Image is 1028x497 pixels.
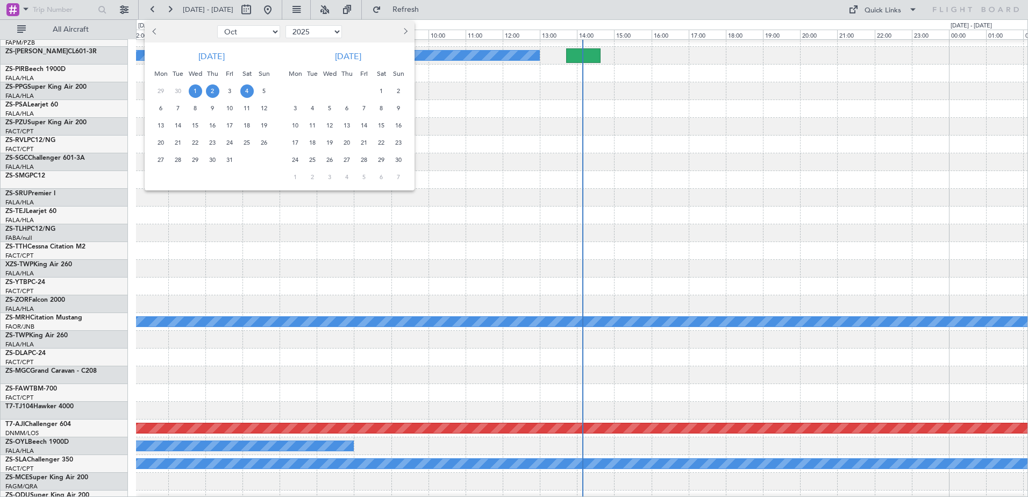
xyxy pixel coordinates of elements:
span: 10 [289,119,302,132]
div: 3-10-2025 [221,82,238,100]
span: 2 [392,84,405,98]
span: 18 [240,119,254,132]
span: 26 [258,136,271,150]
span: 29 [375,153,388,167]
div: 31-10-2025 [221,151,238,168]
span: 18 [306,136,319,150]
div: 2-10-2025 [204,82,221,100]
div: 28-10-2025 [169,151,187,168]
select: Select month [217,25,280,38]
span: 19 [258,119,271,132]
span: 15 [375,119,388,132]
div: 29-11-2025 [373,151,390,168]
span: 13 [154,119,168,132]
div: 7-10-2025 [169,100,187,117]
span: 25 [306,153,319,167]
span: 7 [392,171,405,184]
div: 10-11-2025 [287,117,304,134]
div: Mon [287,65,304,82]
div: 19-10-2025 [255,117,273,134]
span: 30 [172,84,185,98]
div: 16-10-2025 [204,117,221,134]
span: 5 [323,102,337,115]
span: 12 [323,119,337,132]
span: 15 [189,119,202,132]
span: 29 [189,153,202,167]
div: 11-10-2025 [238,100,255,117]
div: 13-11-2025 [338,117,355,134]
div: 12-11-2025 [321,117,338,134]
span: 6 [154,102,168,115]
div: 26-11-2025 [321,151,338,168]
span: 27 [154,153,168,167]
div: 9-10-2025 [204,100,221,117]
div: 15-11-2025 [373,117,390,134]
div: 6-11-2025 [338,100,355,117]
span: 4 [306,102,319,115]
span: 8 [375,102,388,115]
span: 28 [358,153,371,167]
span: 19 [323,136,337,150]
div: Sun [255,65,273,82]
div: 25-10-2025 [238,134,255,151]
span: 30 [206,153,219,167]
span: 5 [358,171,371,184]
div: 11-11-2025 [304,117,321,134]
div: 12-10-2025 [255,100,273,117]
div: 9-11-2025 [390,100,407,117]
div: Sat [373,65,390,82]
span: 3 [289,102,302,115]
span: 1 [189,84,202,98]
div: Tue [304,65,321,82]
div: 5-10-2025 [255,82,273,100]
div: 19-11-2025 [321,134,338,151]
span: 10 [223,102,237,115]
div: 1-11-2025 [373,82,390,100]
span: 13 [340,119,354,132]
div: Fri [221,65,238,82]
span: 2 [206,84,219,98]
div: 7-11-2025 [355,100,373,117]
div: 28-11-2025 [355,151,373,168]
div: 29-9-2025 [152,82,169,100]
div: 18-11-2025 [304,134,321,151]
div: Tue [169,65,187,82]
span: 3 [223,84,237,98]
div: 8-10-2025 [187,100,204,117]
span: 2 [306,171,319,184]
div: 17-10-2025 [221,117,238,134]
span: 1 [375,84,388,98]
div: 25-11-2025 [304,151,321,168]
span: 23 [206,136,219,150]
div: Wed [321,65,338,82]
span: 22 [189,136,202,150]
span: 22 [375,136,388,150]
span: 25 [240,136,254,150]
span: 6 [375,171,388,184]
span: 27 [340,153,354,167]
div: 4-12-2025 [338,168,355,186]
div: Thu [338,65,355,82]
div: Mon [152,65,169,82]
button: Previous month [149,23,161,40]
div: 6-10-2025 [152,100,169,117]
div: 13-10-2025 [152,117,169,134]
div: 3-12-2025 [321,168,338,186]
span: 26 [323,153,337,167]
div: 2-12-2025 [304,168,321,186]
div: 20-11-2025 [338,134,355,151]
select: Select year [285,25,342,38]
div: 8-11-2025 [373,100,390,117]
span: 31 [223,153,237,167]
span: 14 [172,119,185,132]
div: 21-11-2025 [355,134,373,151]
span: 12 [258,102,271,115]
div: 5-12-2025 [355,168,373,186]
button: Next month [399,23,411,40]
div: 5-11-2025 [321,100,338,117]
span: 23 [392,136,405,150]
div: Sun [390,65,407,82]
div: 23-11-2025 [390,134,407,151]
span: 24 [223,136,237,150]
div: 27-10-2025 [152,151,169,168]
